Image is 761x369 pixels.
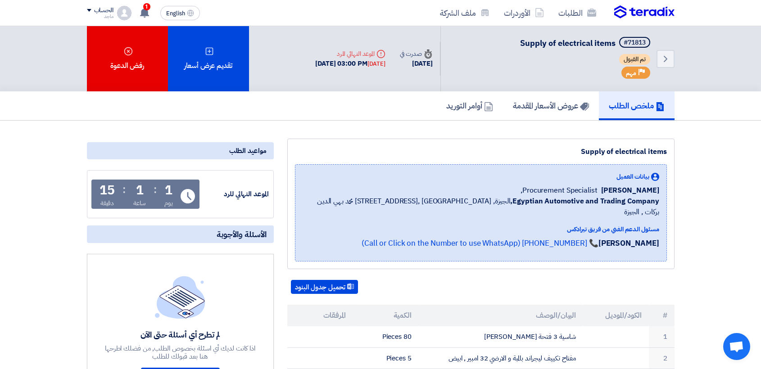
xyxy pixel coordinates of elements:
div: اذا كانت لديك أي اسئلة بخصوص الطلب, من فضلك اطرحها هنا بعد قبولك للطلب [104,344,257,360]
div: مسئول الدعم الفني من فريق تيرادكس [303,225,659,234]
span: Procurement Specialist, [521,185,598,196]
a: ملخص الطلب [599,91,675,120]
div: الموعد النهائي للرد [315,49,385,58]
td: 1 [649,326,674,347]
div: [DATE] [400,58,432,69]
div: صدرت في [400,49,432,58]
div: ماجد [87,14,113,19]
div: : [122,181,126,198]
td: 5 Pieces [353,347,419,369]
h5: Supply of electrical items [520,37,652,49]
span: English [166,10,185,17]
img: profile_test.png [117,6,131,20]
td: 2 [649,347,674,369]
strong: [PERSON_NAME] [598,238,659,249]
div: Supply of electrical items [295,146,667,157]
button: تحميل جدول البنود [291,280,358,294]
div: 1 [165,184,172,197]
span: مهم [626,69,636,77]
span: 1 [143,3,150,10]
th: الكود/الموديل [583,305,649,326]
div: الحساب [94,7,113,14]
th: المرفقات [287,305,353,326]
div: [DATE] 03:00 PM [315,58,385,69]
img: Teradix logo [614,5,675,19]
a: عروض الأسعار المقدمة [503,91,599,120]
div: دقيقة [100,198,114,208]
h5: عروض الأسعار المقدمة [513,100,589,111]
b: Egyptian Automotive and Trading Company, [510,196,659,207]
div: لم تطرح أي أسئلة حتى الآن [104,329,257,340]
div: Open chat [723,333,750,360]
td: 80 Pieces [353,326,419,347]
span: الجيزة, [GEOGRAPHIC_DATA] ,[STREET_ADDRESS] محمد بهي الدين بركات , الجيزة [303,196,659,217]
div: مواعيد الطلب [87,142,274,159]
span: تم القبول [619,54,650,65]
div: تقديم عرض أسعار [168,26,249,91]
th: # [649,305,674,326]
div: [DATE] [367,59,385,68]
div: 15 [100,184,115,197]
div: : [154,181,157,198]
button: English [160,6,200,20]
th: الكمية [353,305,419,326]
a: الأوردرات [497,2,551,23]
a: ملف الشركة [433,2,497,23]
span: [PERSON_NAME] [601,185,659,196]
span: بيانات العميل [616,172,649,181]
h5: ملخص الطلب [609,100,665,111]
div: رفض الدعوة [87,26,168,91]
td: مفتاح تكييف ليجراند بالمبة و الارضي 32 امبير , ابيض [419,347,583,369]
div: الموعد النهائي للرد [201,189,269,199]
a: الطلبات [551,2,603,23]
th: البيان/الوصف [419,305,583,326]
img: empty_state_list.svg [155,276,205,318]
span: Supply of electrical items [520,37,616,49]
div: 1 [136,184,144,197]
td: شاسية 3 فتحة [PERSON_NAME] [419,326,583,347]
span: الأسئلة والأجوبة [217,229,267,239]
a: 📞 [PHONE_NUMBER] (Call or Click on the Number to use WhatsApp) [362,238,598,249]
a: أوامر التوريد [436,91,503,120]
h5: أوامر التوريد [446,100,493,111]
div: ساعة [133,198,146,208]
div: #71813 [624,40,646,46]
div: يوم [164,198,173,208]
